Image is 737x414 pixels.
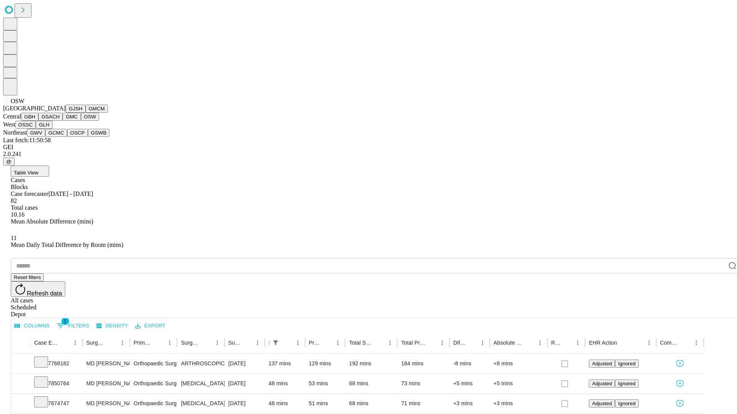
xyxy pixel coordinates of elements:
button: Sort [426,337,437,348]
span: Ignored [618,381,635,386]
div: [DATE] [228,394,261,413]
div: [MEDICAL_DATA] MEDIAL OR LATERAL MENISCECTOMY [181,374,220,393]
div: EHR Action [589,340,617,346]
button: Adjusted [589,379,615,388]
div: ARTHROSCOPICALLY AIDED ACL RECONSTRUCTION [181,354,220,373]
button: Menu [535,337,545,348]
button: OSCP [67,129,88,137]
div: MD [PERSON_NAME] [86,374,126,393]
div: 68 mins [349,374,393,393]
button: Sort [282,337,292,348]
div: Predicted In Room Duration [309,340,321,346]
span: Case forecaster [11,191,48,197]
span: Adjusted [592,381,612,386]
div: GEI [3,144,734,151]
button: Table View [11,166,49,177]
button: @ [3,158,15,166]
div: Absolute Difference [494,340,523,346]
span: 1 [61,317,69,325]
div: [DATE] [228,374,261,393]
div: Surgery Date [228,340,241,346]
div: Primary Service [134,340,153,346]
div: Total Scheduled Duration [349,340,373,346]
button: Sort [524,337,535,348]
button: OSSC [15,121,36,129]
span: @ [6,159,12,164]
button: OSW [81,113,99,121]
span: 10.16 [11,211,25,218]
div: 51 mins [309,394,342,413]
button: Sort [562,337,572,348]
div: 53 mins [309,374,342,393]
span: 11 [11,235,17,241]
span: Adjusted [592,401,612,406]
button: Menu [117,337,128,348]
div: Surgeon Name [86,340,106,346]
span: Ignored [618,361,635,366]
span: Adjusted [592,361,612,366]
div: 192 mins [349,354,393,373]
div: [DATE] [228,354,261,373]
div: Difference [453,340,466,346]
div: +5 mins [453,374,486,393]
span: Central [3,113,21,120]
div: 7850764 [34,374,79,393]
div: 7768182 [34,354,79,373]
div: +3 mins [494,394,544,413]
button: GSACH [38,113,63,121]
button: Adjusted [589,360,615,368]
button: Sort [59,337,70,348]
div: 48 mins [269,394,301,413]
span: Refresh data [27,290,62,297]
div: Orthopaedic Surgery [134,394,173,413]
button: Sort [241,337,252,348]
button: Sort [618,337,629,348]
button: Show filters [55,320,91,332]
div: 68 mins [349,394,393,413]
div: +5 mins [494,374,544,393]
button: Expand [15,377,26,391]
div: Resolved in EHR [551,340,561,346]
button: Ignored [615,399,638,407]
span: Ignored [618,401,635,406]
button: Refresh data [11,281,65,297]
div: +3 mins [453,394,486,413]
button: Menu [212,337,223,348]
div: Comments [660,340,679,346]
span: Table View [14,170,38,176]
div: 184 mins [401,354,446,373]
span: OSW [11,98,25,104]
button: GWV [27,129,45,137]
button: Sort [322,337,332,348]
span: Total cases [11,204,38,211]
button: Menu [572,337,583,348]
div: Orthopaedic Surgery [134,354,173,373]
div: 129 mins [309,354,342,373]
button: Ignored [615,360,638,368]
button: Reset filters [11,273,44,281]
span: Mean Daily Total Difference by Room (mins) [11,242,123,248]
div: MD [PERSON_NAME] [86,354,126,373]
span: [DATE] - [DATE] [48,191,93,197]
div: Case Epic Id [34,340,58,346]
span: Reset filters [14,274,41,280]
button: GBH [21,113,38,121]
button: Expand [15,397,26,411]
button: Sort [106,337,117,348]
button: Sort [154,337,164,348]
div: 71 mins [401,394,446,413]
button: Density [94,320,130,332]
div: +8 mins [494,354,544,373]
button: Sort [201,337,212,348]
div: Surgery Name [181,340,200,346]
span: Mean Absolute Difference (mins) [11,218,93,225]
button: Menu [252,337,263,348]
div: Orthopaedic Surgery [134,374,173,393]
button: Menu [292,337,303,348]
span: [GEOGRAPHIC_DATA] [3,105,66,112]
button: Menu [332,337,343,348]
span: Last fetch: 11:50:58 [3,137,51,143]
button: GLH [36,121,52,129]
span: Northeast [3,129,27,136]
